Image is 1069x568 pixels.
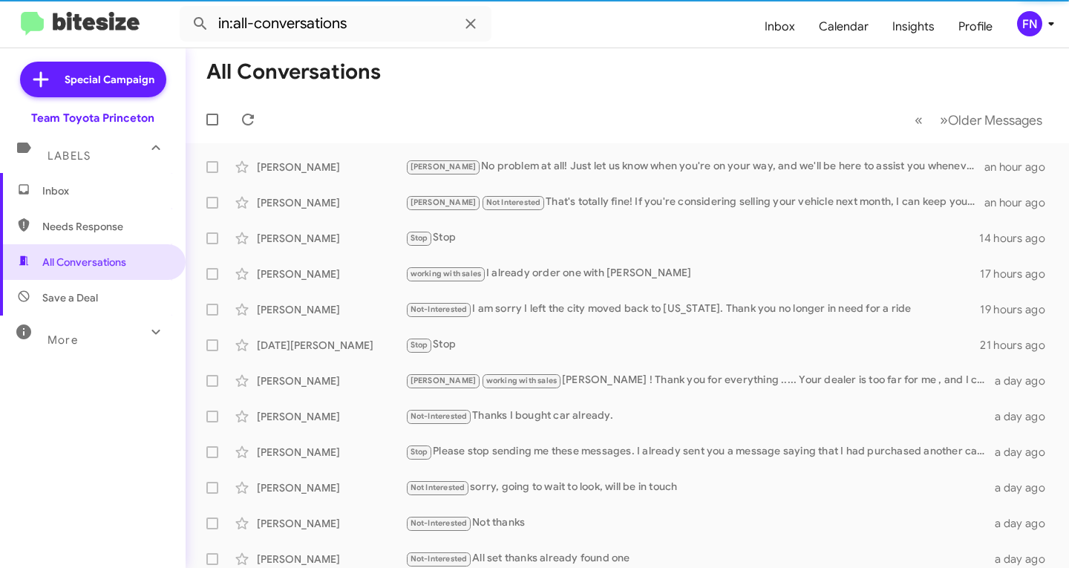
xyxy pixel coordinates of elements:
div: Thanks I bought car already. [405,408,993,425]
button: FN [1004,11,1053,36]
span: working with sales [411,269,482,278]
span: Special Campaign [65,72,154,87]
span: Stop [411,233,428,243]
span: All Conversations [42,255,126,270]
span: Needs Response [42,219,169,234]
nav: Page navigation example [906,105,1051,135]
div: All set thanks already found one [405,550,993,567]
div: [PERSON_NAME] [257,445,405,460]
span: [PERSON_NAME] [411,162,477,172]
div: [PERSON_NAME] [257,267,405,281]
div: an hour ago [984,160,1057,174]
span: [PERSON_NAME] [411,198,477,207]
a: Special Campaign [20,62,166,97]
div: No problem at all! Just let us know when you're on your way, and we'll be here to assist you when... [405,158,984,175]
div: [PERSON_NAME] [257,302,405,317]
div: Not thanks [405,515,993,532]
span: Stop [411,447,428,457]
a: Calendar [807,5,880,48]
div: 19 hours ago [980,302,1057,317]
div: Please stop sending me these messages. I already sent you a message saying that I had purchased a... [405,443,993,460]
a: Profile [947,5,1004,48]
div: 14 hours ago [979,231,1057,246]
a: Insights [880,5,947,48]
span: Inbox [42,183,169,198]
div: I already order one with [PERSON_NAME] [405,265,980,282]
span: » [940,111,948,129]
span: Save a Deal [42,290,98,305]
div: [PERSON_NAME] [257,409,405,424]
span: Not-Interested [411,518,468,528]
div: a day ago [993,552,1057,567]
div: FN [1017,11,1042,36]
div: a day ago [993,445,1057,460]
div: an hour ago [984,195,1057,210]
button: Next [931,105,1051,135]
div: I am sorry I left the city moved back to [US_STATE]. Thank you no longer in need for a ride [405,301,980,318]
span: « [915,111,923,129]
div: [PERSON_NAME] [257,231,405,246]
button: Previous [906,105,932,135]
div: [PERSON_NAME] [257,373,405,388]
div: [PERSON_NAME] [257,516,405,531]
div: sorry, going to wait to look, will be in touch [405,479,993,496]
div: 21 hours ago [980,338,1057,353]
div: [PERSON_NAME] [257,195,405,210]
div: Stop [405,229,979,247]
div: Stop [405,336,980,353]
span: working with sales [486,376,558,385]
span: Not-Interested [411,304,468,314]
span: Older Messages [948,112,1042,128]
div: [DATE][PERSON_NAME] [257,338,405,353]
span: Not-Interested [411,554,468,564]
span: Not-Interested [411,411,468,421]
div: Team Toyota Princeton [31,111,154,125]
div: a day ago [993,480,1057,495]
span: Not Interested [411,483,465,492]
h1: All Conversations [206,60,381,84]
div: [PERSON_NAME] ! Thank you for everything ..... Your dealer is too far for me , and I choose one d... [405,372,993,389]
div: That's totally fine! If you're considering selling your vehicle next month, I can keep you update... [405,194,984,211]
div: a day ago [993,373,1057,388]
div: [PERSON_NAME] [257,480,405,495]
div: a day ago [993,516,1057,531]
div: [PERSON_NAME] [257,552,405,567]
div: a day ago [993,409,1057,424]
a: Inbox [753,5,807,48]
span: Labels [48,149,91,163]
div: 17 hours ago [980,267,1057,281]
span: Not Interested [486,198,541,207]
span: More [48,333,78,347]
div: [PERSON_NAME] [257,160,405,174]
span: [PERSON_NAME] [411,376,477,385]
span: Stop [411,340,428,350]
input: Search [180,6,491,42]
